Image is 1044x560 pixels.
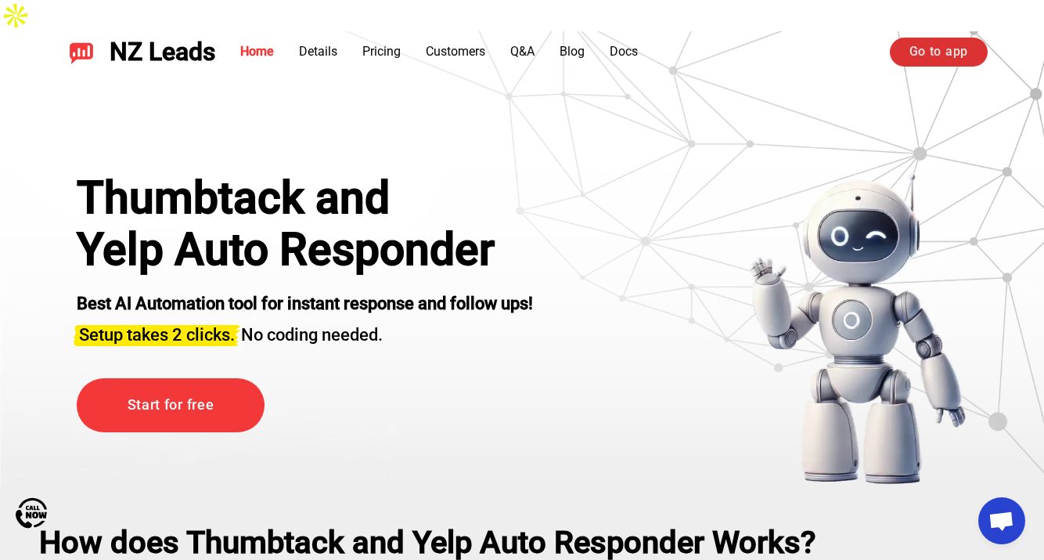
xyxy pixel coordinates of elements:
[510,44,535,59] a: Q&A
[890,38,988,66] a: Go to app
[77,316,533,347] h3: No coding needed.
[749,172,967,486] img: yelp bot
[299,44,337,59] a: Details
[79,325,235,345] span: Setup takes 2 clicks.
[362,44,401,59] a: Pricing
[978,497,1025,544] a: Open chat
[560,44,585,59] a: Blog
[110,38,215,67] span: NZ Leads
[69,39,94,64] img: NZ Leads logo
[610,44,638,59] a: Docs
[240,44,274,59] a: Home
[77,172,533,224] div: Thumbtack and
[16,497,47,529] img: Call Now
[426,44,485,59] a: Customers
[77,378,265,432] a: Start for free
[77,294,533,313] strong: Best AI Automation tool for instant response and follow ups!
[77,224,533,276] h1: Yelp Auto Responder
